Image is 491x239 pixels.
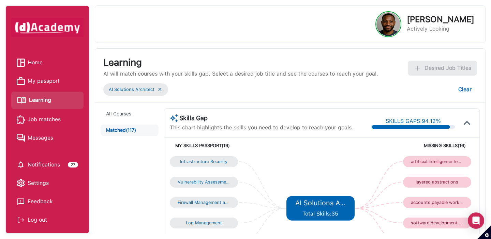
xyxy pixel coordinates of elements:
h5: MY SKILLS PASSPORT (19) [175,143,321,148]
img: My passport icon [17,77,25,85]
a: Feedback [17,196,78,207]
img: Home icon [17,59,25,67]
div: SKILLS GAPS: 94.12 % [386,117,441,125]
g: Edge from 3 to 5 [239,208,285,223]
h5: MISSING SKILLS (16) [321,143,466,148]
h3: Learning [103,57,378,68]
g: Edge from 5 to 6 [355,162,402,208]
img: Profile [376,12,400,36]
p: [PERSON_NAME] [407,15,474,23]
span: Settings [28,178,49,188]
span: Messages [28,133,53,143]
img: Log out [17,216,25,224]
img: Learning icon [17,94,26,106]
button: Matched(117) [101,125,158,136]
p: Actively Looking [407,25,474,33]
img: setting [17,179,25,187]
img: feedback [17,197,25,206]
img: dAcademy [11,18,84,37]
span: Notifications [28,160,60,170]
button: Clear [453,82,477,97]
h3: Skills Gap [170,114,353,122]
img: Messages icon [17,134,25,142]
button: Set cookie preferences [477,225,491,239]
a: Messages iconMessages [17,133,78,143]
span: Learning [29,95,51,105]
h5: AI Solutions Architect [295,199,345,207]
a: Job matches iconJob matches [17,114,78,125]
p: This chart highlights the skills you need to develop to reach your goals. [170,124,353,132]
span: My passport [28,76,60,86]
img: icon [460,116,474,130]
img: AI Course Suggestion [170,114,178,122]
div: artificial intelligence techniques [411,159,463,164]
span: Desired Job Titles [425,64,471,72]
span: Job matches [28,114,61,125]
p: AI will match courses with your skills gap. Select a desired job title and see the courses to rea... [103,70,378,78]
div: Vulnerability Assessment [178,179,230,185]
div: Open Intercom Messenger [468,212,484,229]
div: 27 [68,162,78,168]
div: Firewall Management and Implementation [178,200,230,205]
g: Edge from 5 to 9 [355,208,402,223]
img: add icon [414,64,422,72]
img: ... [157,86,163,92]
g: Edge from 2 to 5 [239,203,285,208]
div: software development (application interface) [411,220,463,226]
g: Edge from 5 to 8 [355,203,402,208]
img: Job matches icon [17,115,25,124]
div: Log out [17,215,78,225]
a: Learning iconLearning [17,94,78,106]
img: setting [17,161,25,169]
button: Add desired job titles [408,61,477,76]
span: Total Skills: 35 [302,210,338,217]
a: Home iconHome [17,58,78,68]
g: Edge from 1 to 5 [239,182,285,208]
button: All Courses [101,108,158,119]
span: Home [28,58,43,68]
div: Log Management [178,220,230,226]
div: layered abstractions [411,179,463,185]
g: Edge from 5 to 7 [355,182,402,208]
div: AI Solutions Architect [109,86,154,93]
a: My passport iconMy passport [17,76,78,86]
div: accounts payable workflow systems [411,200,463,205]
g: Edge from 0 to 5 [239,162,285,208]
div: Infrastructure Security [178,159,230,164]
